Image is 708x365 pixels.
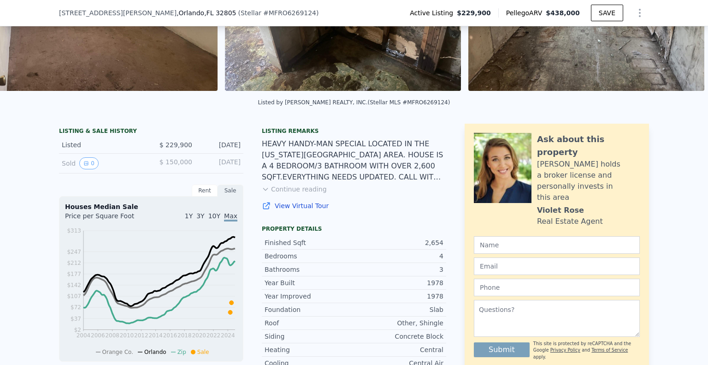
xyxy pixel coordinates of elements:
div: [DATE] [200,157,241,169]
span: Sale [197,349,209,355]
div: Listed by [PERSON_NAME] REALTY, INC. (Stellar MLS #MFRO6269124) [258,99,450,106]
input: Email [474,257,640,275]
tspan: 2018 [177,332,192,339]
tspan: $247 [67,249,81,255]
span: [STREET_ADDRESS][PERSON_NAME] [59,8,177,18]
tspan: $72 [71,304,81,311]
span: Active Listing [410,8,457,18]
tspan: 2014 [148,332,163,339]
tspan: $212 [67,260,81,266]
div: ( ) [238,8,319,18]
span: $229,900 [457,8,491,18]
span: Zip [177,349,186,355]
button: Show Options [631,4,649,22]
div: HEAVY HANDY-MAN SPECIAL LOCATED IN THE [US_STATE][GEOGRAPHIC_DATA] AREA. HOUSE IS A 4 BEDROOM/3 B... [262,138,446,183]
span: , Orlando [177,8,236,18]
span: Orange Co. [102,349,133,355]
button: Continue reading [262,185,327,194]
a: Privacy Policy [550,347,580,353]
tspan: $37 [71,316,81,322]
span: $ 229,900 [159,141,192,149]
input: Name [474,236,640,254]
div: Bedrooms [265,251,354,261]
div: Heating [265,345,354,354]
span: Max [224,212,237,221]
div: Siding [265,332,354,341]
tspan: $2 [74,327,81,333]
div: Listed [62,140,144,150]
span: 1Y [185,212,193,220]
div: This site is protected by reCAPTCHA and the Google and apply. [533,341,640,360]
div: 4 [354,251,443,261]
div: Ask about this property [537,133,640,159]
tspan: 2006 [91,332,105,339]
div: LISTING & SALE HISTORY [59,127,243,137]
button: Submit [474,342,530,357]
div: Violet Rose [537,205,584,216]
div: Other, Shingle [354,318,443,328]
div: Slab [354,305,443,314]
span: 10Y [208,212,220,220]
div: Sold [62,157,144,169]
tspan: $142 [67,282,81,288]
tspan: 2022 [206,332,221,339]
tspan: $313 [67,227,81,234]
div: Real Estate Agent [537,216,603,227]
span: 3Y [196,212,204,220]
div: 3 [354,265,443,274]
span: Stellar [241,9,261,17]
div: Price per Square Foot [65,211,151,226]
tspan: 2016 [163,332,177,339]
div: 2,654 [354,238,443,247]
div: Foundation [265,305,354,314]
div: Property details [262,225,446,233]
a: Terms of Service [591,347,628,353]
tspan: $107 [67,293,81,299]
span: # MFRO6269124 [263,9,316,17]
button: View historical data [79,157,99,169]
input: Phone [474,279,640,296]
div: Bathrooms [265,265,354,274]
span: Orlando [144,349,166,355]
span: , FL 32805 [204,9,236,17]
tspan: 2012 [134,332,148,339]
tspan: 2004 [77,332,91,339]
tspan: $177 [67,271,81,277]
div: Rent [192,185,218,197]
div: Central [354,345,443,354]
span: $438,000 [546,9,580,17]
tspan: 2020 [192,332,206,339]
a: View Virtual Tour [262,201,446,210]
tspan: 2010 [120,332,134,339]
span: $ 150,000 [159,158,192,166]
div: Listing remarks [262,127,446,135]
div: Finished Sqft [265,238,354,247]
div: Sale [218,185,243,197]
tspan: 2008 [105,332,119,339]
div: 1978 [354,292,443,301]
div: [PERSON_NAME] holds a broker license and personally invests in this area [537,159,640,203]
tspan: 2024 [221,332,235,339]
span: Pellego ARV [506,8,546,18]
div: Roof [265,318,354,328]
div: 1978 [354,278,443,287]
div: Year Built [265,278,354,287]
button: SAVE [591,5,623,21]
div: Concrete Block [354,332,443,341]
div: Year Improved [265,292,354,301]
div: [DATE] [200,140,241,150]
div: Houses Median Sale [65,202,237,211]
